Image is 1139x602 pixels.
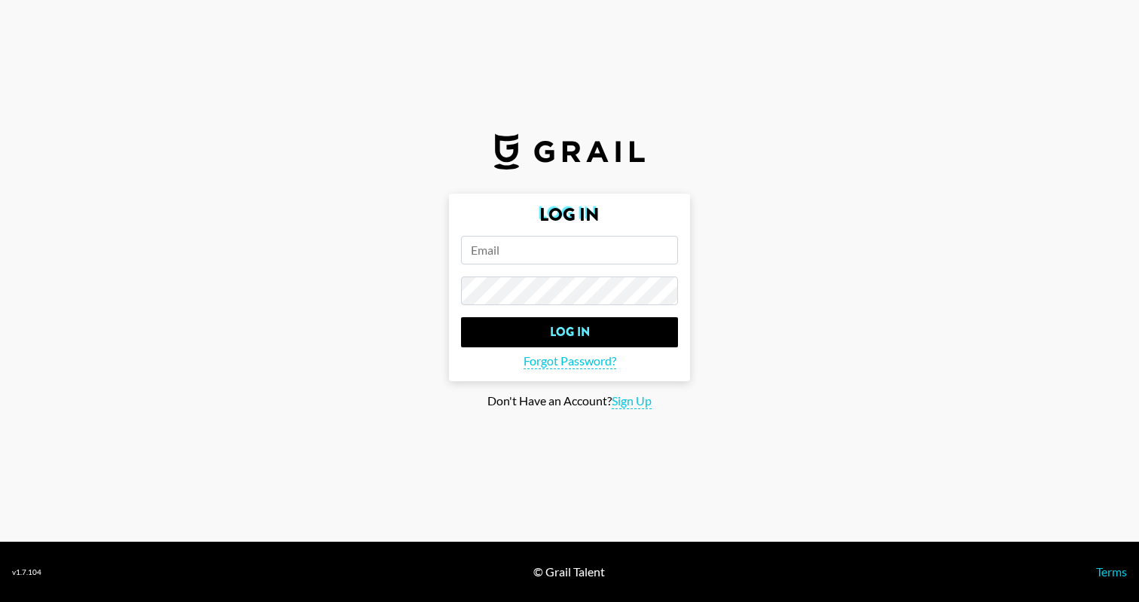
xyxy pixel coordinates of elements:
[524,353,616,369] span: Forgot Password?
[612,393,652,409] span: Sign Up
[1096,564,1127,579] a: Terms
[461,206,678,224] h2: Log In
[461,317,678,347] input: Log In
[461,236,678,264] input: Email
[494,133,645,170] img: Grail Talent Logo
[12,393,1127,409] div: Don't Have an Account?
[533,564,605,579] div: © Grail Talent
[12,567,41,577] div: v 1.7.104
